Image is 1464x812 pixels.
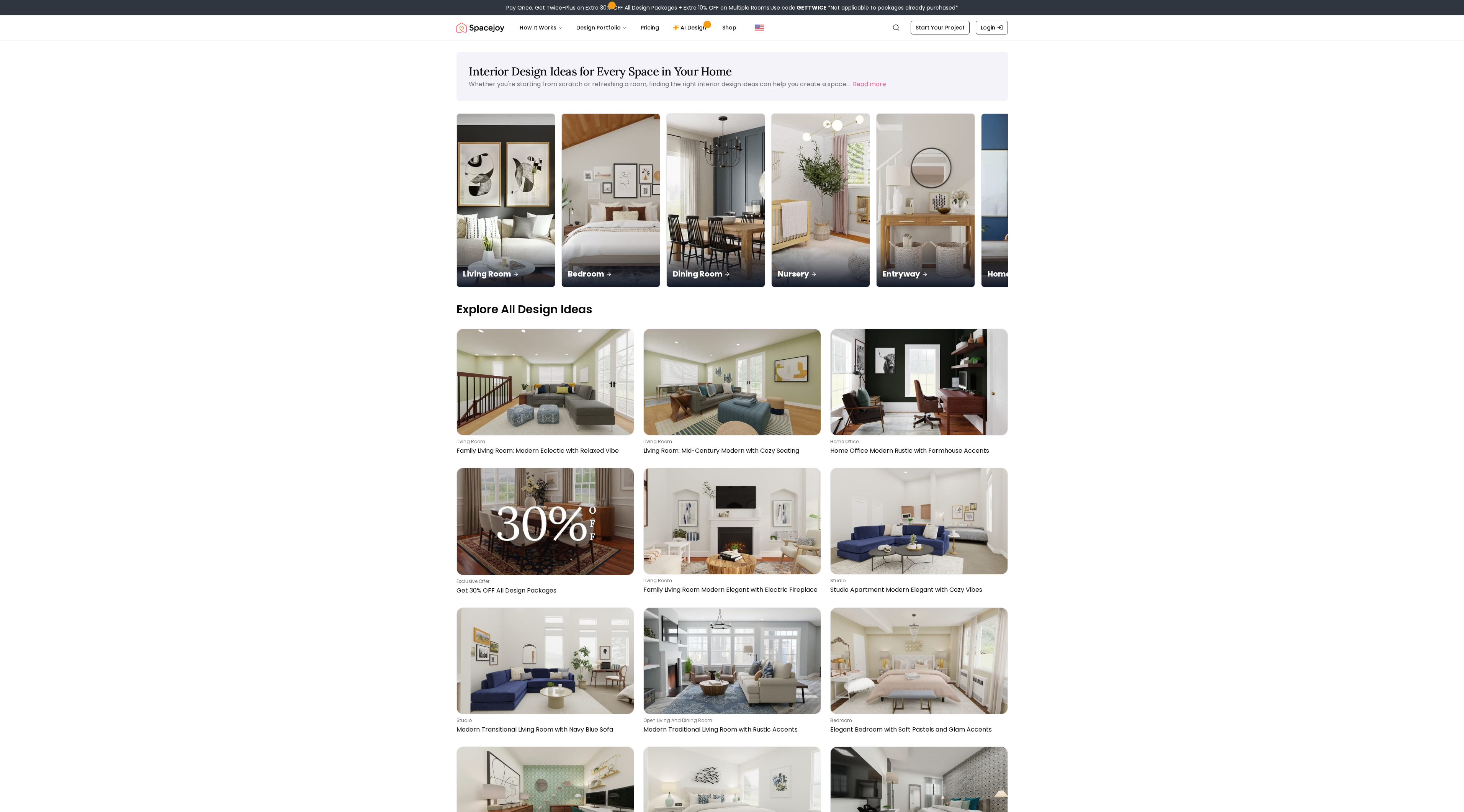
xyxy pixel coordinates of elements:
img: Studio Apartment Modern Elegant with Cozy Vibes [831,468,1008,574]
a: Login [976,21,1008,34]
a: Get 30% OFF All Design PackagesExclusive OfferGet 30% OFF All Design Packages [456,468,634,598]
nav: Main [514,20,743,35]
p: open living and dining room [643,717,818,724]
a: Modern Traditional Living Room with Rustic Accentsopen living and dining roomModern Traditional L... [643,607,821,737]
button: How It Works [514,20,569,35]
p: Living Room: Mid-Century Modern with Cozy Seating [643,446,818,455]
a: Family Living Room: Modern Eclectic with Relaxed Vibeliving roomFamily Living Room: Modern Eclect... [456,329,634,458]
p: Family Living Room: Modern Eclectic with Relaxed Vibe [456,446,631,455]
a: Studio Apartment Modern Elegant with Cozy VibesstudioStudio Apartment Modern Elegant with Cozy Vibes [830,468,1008,598]
p: Elegant Bedroom with Soft Pastels and Glam Accents [830,725,1005,734]
img: Modern Traditional Living Room with Rustic Accents [644,608,821,714]
p: Home Office Modern Rustic with Farmhouse Accents [830,446,1005,455]
p: Studio Apartment Modern Elegant with Cozy Vibes [830,585,1005,594]
a: Home Office Modern Rustic with Farmhouse Accentshome officeHome Office Modern Rustic with Farmhou... [830,329,1008,458]
img: Living Room [457,114,555,287]
p: Modern Transitional Living Room with Navy Blue Sofa [456,725,631,734]
b: GETTWICE [797,4,826,11]
p: home office [830,439,1005,445]
img: United States [755,23,764,32]
a: Modern Transitional Living Room with Navy Blue SofastudioModern Transitional Living Room with Nav... [456,607,634,737]
p: Whether you're starting from scratch or refreshing a room, finding the right interior design idea... [469,80,850,88]
button: Read more [853,80,886,89]
p: Dining Room [673,268,759,279]
a: Spacejoy [456,20,504,35]
p: Modern Traditional Living Room with Rustic Accents [643,725,818,734]
img: Family Living Room Modern Elegant with Electric Fireplace [644,468,821,574]
p: living room [456,439,631,445]
img: Home Office [981,114,1080,287]
a: Start Your Project [911,21,970,34]
span: *Not applicable to packages already purchased* [826,4,958,11]
button: Design Portfolio [570,20,633,35]
a: Dining RoomDining Room [666,113,765,287]
img: Spacejoy Logo [456,20,504,35]
img: Entryway [877,114,975,287]
img: Living Room: Mid-Century Modern with Cozy Seating [644,329,821,435]
p: Living Room [463,268,549,279]
a: EntrywayEntryway [876,113,975,287]
nav: Global [456,15,1008,40]
p: living room [643,578,818,584]
p: Nursery [778,268,864,279]
span: Use code: [770,4,826,11]
img: Nursery [772,114,870,287]
p: studio [456,717,631,724]
p: Explore All Design Ideas [456,303,1008,316]
p: Home Office [988,268,1073,279]
img: Modern Transitional Living Room with Navy Blue Sofa [457,608,634,714]
a: Elegant Bedroom with Soft Pastels and Glam AccentsbedroomElegant Bedroom with Soft Pastels and Gl... [830,607,1008,737]
a: Home OfficeHome Office [981,113,1080,287]
a: Pricing [635,20,665,35]
div: Pay Once, Get Twice-Plus an Extra 30% OFF All Design Packages + Extra 10% OFF on Multiple Rooms. [506,4,958,11]
a: NurseryNursery [771,113,870,287]
a: Living Room: Mid-Century Modern with Cozy Seatingliving roomLiving Room: Mid-Century Modern with ... [643,329,821,458]
p: Family Living Room Modern Elegant with Electric Fireplace [643,585,818,594]
img: Elegant Bedroom with Soft Pastels and Glam Accents [831,608,1008,714]
img: Dining Room [667,114,765,287]
p: Exclusive Offer [456,578,631,584]
img: Family Living Room: Modern Eclectic with Relaxed Vibe [457,329,634,435]
a: BedroomBedroom [561,113,660,287]
a: Family Living Room Modern Elegant with Electric Fireplaceliving roomFamily Living Room Modern Ele... [643,468,821,598]
p: studio [830,578,1005,584]
p: Entryway [883,268,968,279]
h1: Interior Design Ideas for Every Space in Your Home [469,64,996,78]
img: Home Office Modern Rustic with Farmhouse Accents [831,329,1008,435]
img: Get 30% OFF All Design Packages [457,468,634,575]
a: Living RoomLiving Room [456,113,555,287]
p: Bedroom [568,268,654,279]
p: living room [643,439,818,445]
p: bedroom [830,717,1005,724]
a: Shop [716,20,743,35]
a: AI Design [667,20,715,35]
img: Bedroom [562,114,660,287]
p: Get 30% OFF All Design Packages [456,586,631,595]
